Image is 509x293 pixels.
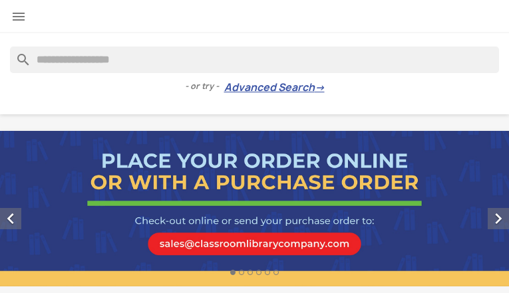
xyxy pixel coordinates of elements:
[185,80,224,93] span: - or try -
[11,9,27,25] i: 
[10,47,499,73] input: Search
[224,81,325,94] a: Advanced Search→
[488,208,509,229] i: 
[10,47,26,62] i: search
[315,81,325,94] span: →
